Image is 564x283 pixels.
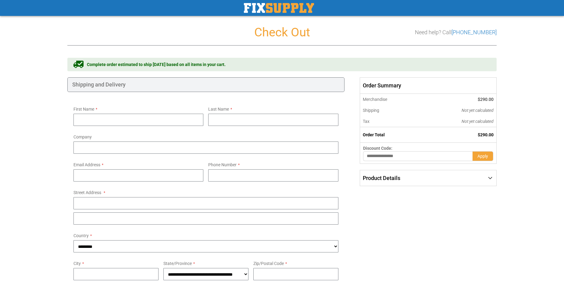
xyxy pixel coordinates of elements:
span: State/Province [163,261,192,266]
span: Complete order estimated to ship [DATE] based on all items in your cart. [87,61,226,68]
span: Phone Number [208,162,237,167]
h1: Check Out [67,26,497,39]
span: Order Summary [360,77,497,94]
strong: Order Total [363,132,385,137]
th: Merchandise [360,94,420,105]
span: First Name [73,107,94,112]
span: Apply [477,154,488,159]
span: Email Address [73,162,100,167]
span: Not yet calculated [462,119,494,124]
div: Shipping and Delivery [67,77,344,92]
span: Product Details [363,175,400,181]
span: $290.00 [478,132,494,137]
span: Street Address [73,190,101,195]
button: Apply [473,151,493,161]
span: Company [73,134,92,139]
img: Fix Industrial Supply [244,3,314,13]
span: Country [73,233,89,238]
a: store logo [244,3,314,13]
span: Last Name [208,107,229,112]
span: Not yet calculated [462,108,494,113]
span: City [73,261,81,266]
h3: Need help? Call [415,29,497,35]
a: [PHONE_NUMBER] [452,29,497,35]
span: Shipping [363,108,379,113]
span: Zip/Postal Code [253,261,284,266]
th: Tax [360,116,420,127]
span: $290.00 [478,97,494,102]
span: Discount Code: [363,146,392,151]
